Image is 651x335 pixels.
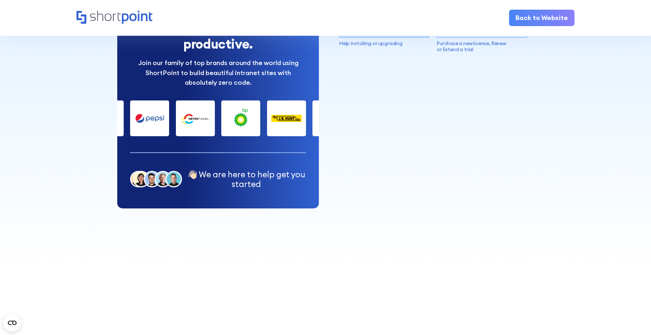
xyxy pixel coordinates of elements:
h1: Better, faster and more productive. [130,21,306,51]
a: Back to Website [509,10,574,26]
iframe: Chat Widget [522,252,651,335]
a: Home [77,11,152,25]
p: Help installing or upgrading [339,40,429,47]
p: Join our family of top brands around the world using ShortPoint to build beautiful intranet sites... [130,58,306,87]
div: 👋🏻 We are here to help get you started [187,169,306,189]
iframe: Select a Date & Time - Calendly [339,57,527,307]
p: Purchase a new license, Renew or Extend a trial [437,40,527,53]
button: Open CMP widget [4,314,21,331]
